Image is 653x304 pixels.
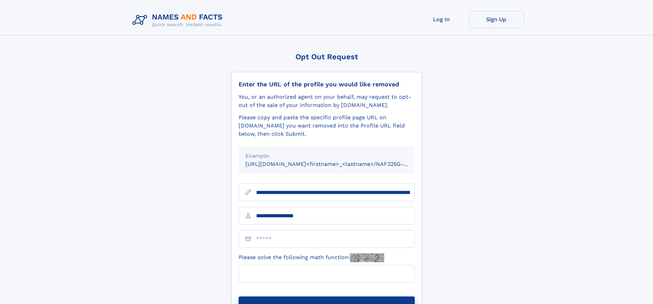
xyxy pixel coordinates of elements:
[245,161,428,167] small: [URL][DOMAIN_NAME]<firstname>_<lastname>/NAF325G-xxxxxxxx
[239,113,415,138] div: Please copy and paste the specific profile page URL on [DOMAIN_NAME] you want removed into the Pr...
[414,11,469,28] a: Log In
[239,81,415,88] div: Enter the URL of the profile you would like removed
[231,52,422,61] div: Opt Out Request
[245,152,408,160] div: Example:
[469,11,524,28] a: Sign Up
[130,11,228,29] img: Logo Names and Facts
[239,93,415,109] div: You, or an authorized agent on your behalf, may request to opt-out of the sale of your informatio...
[239,253,384,262] label: Please solve the following math function:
